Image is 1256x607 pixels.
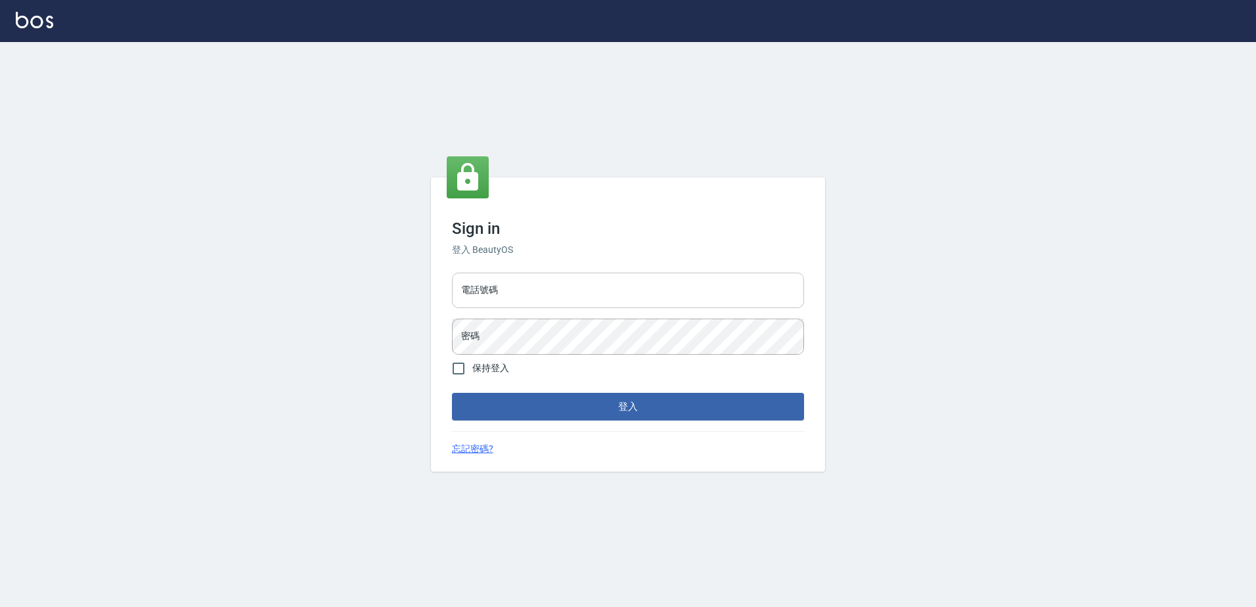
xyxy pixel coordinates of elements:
img: Logo [16,12,53,28]
span: 保持登入 [472,361,509,375]
a: 忘記密碼? [452,442,493,456]
h3: Sign in [452,219,804,238]
h6: 登入 BeautyOS [452,243,804,257]
button: 登入 [452,393,804,420]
